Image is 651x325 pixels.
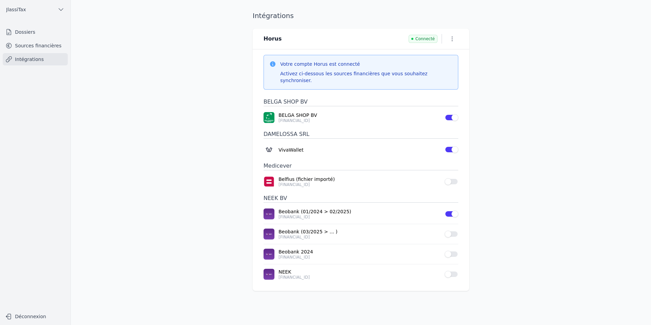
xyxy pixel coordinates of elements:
[264,194,458,203] h3: NEEK BV
[279,182,441,187] p: [FINANCIAL_ID]
[3,40,68,52] a: Sources financières
[264,162,458,170] h3: Medicever
[264,144,274,155] img: Viva-Wallet.webp
[279,118,441,123] p: [FINANCIAL_ID]
[279,146,441,153] a: VivaWallet
[279,112,441,119] a: BELGA SHOP BV
[409,35,438,43] span: Connecté
[280,70,452,84] div: Activez ci-dessous les sources financières que vous souhaitez synchroniser.
[3,311,68,322] button: Déconnexion
[279,268,441,275] a: NEEK
[280,61,452,67] h3: Votre compte Horus est connecté
[3,53,68,65] a: Intégrations
[279,234,441,240] p: [FINANCIAL_ID]
[264,269,274,280] img: BEOBANK_CTBKBEBX.png
[6,6,26,13] span: JlassiTax
[279,228,441,235] a: Beobank (03/2025 > ... )
[3,4,68,15] button: JlassiTax
[264,176,274,187] img: belfius.png
[264,208,274,219] img: BEOBANK_CTBKBEBX.png
[253,11,294,20] h1: Intégrations
[279,254,441,260] p: [FINANCIAL_ID]
[279,176,441,183] a: Belfius (fichier importé)
[279,248,441,255] a: Beobank 2024
[279,208,441,215] a: Beobank (01/2024 > 02/2025)
[264,229,274,239] img: BEOBANK_CTBKBEBX.png
[264,35,282,43] h3: Horus
[279,275,441,280] p: [FINANCIAL_ID]
[279,214,441,220] p: [FINANCIAL_ID]
[264,130,458,139] h3: DAMELOSSA SRL
[264,249,274,260] img: BEOBANK_CTBKBEBX.png
[264,112,274,123] img: BNP_BE_BUSINESS_GEBABEBB.png
[264,98,458,106] h3: BELGA SHOP BV
[3,26,68,38] a: Dossiers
